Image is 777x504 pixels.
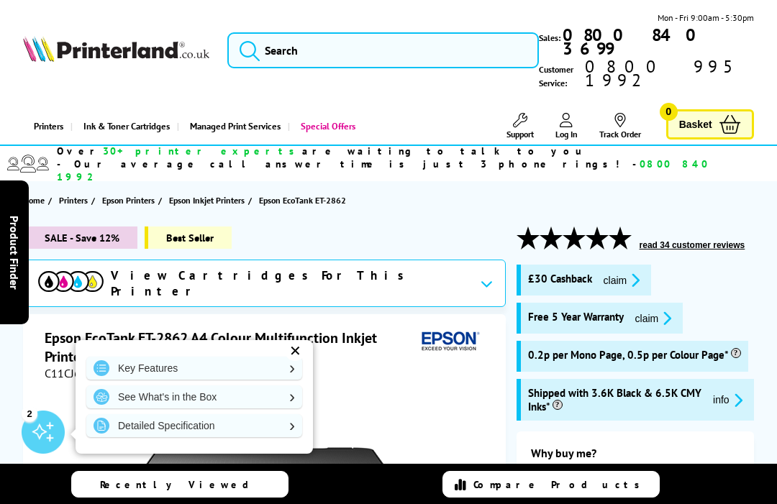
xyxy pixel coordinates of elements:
button: promo-description [631,310,676,326]
a: Basket 0 [666,109,754,140]
span: 0800 840 1992 [57,157,709,183]
span: 0.2p per Mono Page, 0.5p per Colour Page* [528,348,741,362]
div: ✕ [285,341,305,361]
span: 30+ printer experts [103,145,302,157]
span: Printers [59,193,88,208]
span: Home [23,193,45,208]
a: Printers [59,193,91,208]
span: Support [506,129,534,139]
span: Compare Products [473,478,647,491]
span: Epson Printers [102,193,155,208]
a: Support [506,113,534,139]
img: Printerland Logo [23,36,209,63]
span: Free 5 Year Warranty [528,310,624,326]
button: read 34 customer reviews [635,239,750,251]
span: Epson EcoTank ET-2862 [259,195,346,206]
span: C11CJ67427 [45,366,106,380]
a: Special Offers [288,108,363,145]
span: Ink & Toner Cartridges [83,108,170,145]
a: Home [23,193,48,208]
button: promo-description [709,392,747,408]
span: Product Finder [7,215,22,289]
a: Printerland Logo [23,36,209,65]
span: 0 [660,103,678,121]
span: 0800 995 1992 [583,60,754,87]
a: Detailed Specification [86,414,302,437]
span: Customer Service: [539,60,754,90]
a: Log In [555,113,578,139]
div: 2 [22,406,37,421]
a: See What's in the Box [86,385,302,408]
img: cmyk-icon.svg [38,271,103,291]
span: Mon - Fri 9:00am - 5:30pm [658,11,754,24]
a: Printers [23,108,71,145]
span: Recently Viewed [100,478,263,491]
span: Best Seller [145,226,232,249]
a: Key Features [86,357,302,380]
img: Epson [416,329,482,355]
span: Over are waiting to talk to you [57,145,589,157]
a: Track Order [599,113,641,139]
a: Epson Inkjet Printers [169,193,248,208]
a: Recently Viewed [71,471,288,498]
div: Why buy me? [531,446,740,467]
span: Shipped with 3.6K Black & 6.5K CMY Inks* [528,386,702,413]
span: £30 Cashback [528,272,592,288]
span: SALE - Save 12% [23,226,137,249]
b: 0800 840 3699 [563,24,706,60]
a: 0800 840 3699 [560,28,754,55]
a: Epson Printers [102,193,158,208]
h1: Epson EcoTank ET-2862 A4 Colour Multifunction Inkjet Printer [45,329,415,366]
span: Log In [555,129,578,139]
button: promo-description [599,272,645,288]
span: Basket [679,115,712,134]
a: Managed Print Services [177,108,288,145]
span: Epson Inkjet Printers [169,193,245,208]
a: Compare Products [442,471,660,498]
span: - Our average call answer time is just 3 phone rings! - [57,157,740,183]
span: Sales: [539,31,560,45]
a: Ink & Toner Cartridges [71,108,177,145]
span: View Cartridges For This Printer [111,267,468,299]
input: Search [227,32,539,68]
